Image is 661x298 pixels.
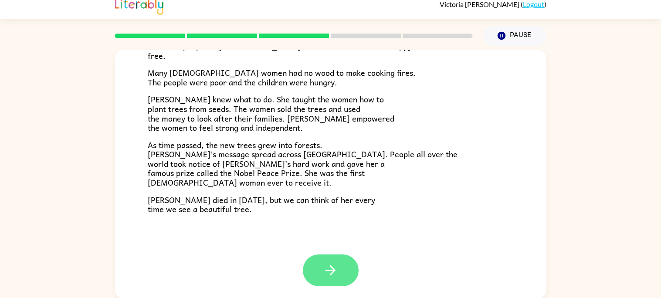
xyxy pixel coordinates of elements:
span: As time passed, the new trees grew into forests. [PERSON_NAME]’s message spread across [GEOGRAPHI... [148,139,458,189]
span: Many [DEMOGRAPHIC_DATA] women had no wood to make cooking fires. The people were poor and the chi... [148,66,416,88]
span: [PERSON_NAME] knew what to do. She taught the women how to plant trees from seeds. The women sold... [148,93,394,134]
span: [PERSON_NAME] died in [DATE], but we can think of her every time we see a beautiful tree. [148,193,375,216]
button: Pause [483,26,546,46]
